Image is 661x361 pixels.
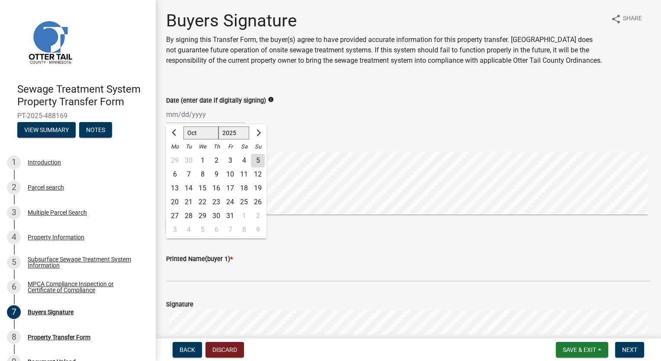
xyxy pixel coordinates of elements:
span: PT-2025-488169 [17,112,138,120]
div: 18 [237,181,251,195]
div: 23 [209,195,223,209]
div: Saturday, October 18, 2025 [237,181,251,195]
div: 14 [182,181,196,195]
p: By signing this Transfer Form, the buyer(s) agree to have provided accurate information for this ... [166,35,604,66]
div: Friday, October 24, 2025 [223,195,237,209]
div: Saturday, November 1, 2025 [237,209,251,223]
div: Monday, October 6, 2025 [168,168,182,181]
div: 8 [237,223,251,237]
div: 30 [209,209,223,223]
div: Saturday, October 11, 2025 [237,168,251,181]
div: Thursday, October 16, 2025 [209,181,223,195]
h1: Buyers Signature [166,10,604,31]
div: Property Transfer Form [28,334,90,340]
span: Next [622,346,637,353]
div: Tuesday, October 14, 2025 [182,181,196,195]
span: Back [180,346,195,353]
div: Monday, September 29, 2025 [168,154,182,168]
div: Thursday, October 2, 2025 [209,154,223,168]
span: Save & Exit [563,346,596,353]
div: Sunday, October 26, 2025 [251,195,265,209]
div: Subsurface Sewage Treatment System Information [28,256,142,268]
div: Th [209,140,223,154]
label: Signature [166,302,193,308]
div: Tuesday, November 4, 2025 [182,223,196,237]
div: Wednesday, October 29, 2025 [196,209,209,223]
div: MPCA Compliance Inspection or Certificate of Compliance [28,281,142,293]
div: Fr [223,140,237,154]
div: Friday, October 10, 2025 [223,168,237,181]
div: Wednesday, October 1, 2025 [196,154,209,168]
div: 1 [196,154,209,168]
div: 19 [251,181,265,195]
div: 7 [182,168,196,181]
div: 2 [7,180,21,194]
div: Wednesday, October 22, 2025 [196,195,209,209]
div: Friday, October 17, 2025 [223,181,237,195]
div: 17 [223,181,237,195]
div: Tuesday, October 21, 2025 [182,195,196,209]
h4: Sewage Treatment System Property Transfer Form [17,83,149,108]
div: Friday, November 7, 2025 [223,223,237,237]
div: 24 [223,195,237,209]
div: Introduction [28,159,61,165]
div: 25 [237,195,251,209]
div: 1 [237,209,251,223]
div: Tu [182,140,196,154]
div: Wednesday, October 15, 2025 [196,181,209,195]
div: 6 [209,223,223,237]
div: 27 [168,209,182,223]
div: 16 [209,181,223,195]
div: 22 [196,195,209,209]
div: Tuesday, October 28, 2025 [182,209,196,223]
div: 7 [7,305,21,319]
div: Thursday, October 30, 2025 [209,209,223,223]
div: Thursday, November 6, 2025 [209,223,223,237]
i: share [611,14,621,24]
div: 5 [7,255,21,269]
div: 8 [7,330,21,344]
div: Buyers Signature [28,309,74,315]
div: Thursday, October 9, 2025 [209,168,223,181]
div: Wednesday, October 8, 2025 [196,168,209,181]
div: Thursday, October 23, 2025 [209,195,223,209]
div: 29 [196,209,209,223]
div: 7 [223,223,237,237]
div: 1 [7,155,21,169]
div: 4 [7,230,21,244]
div: Monday, October 13, 2025 [168,181,182,195]
div: Tuesday, October 7, 2025 [182,168,196,181]
div: Sunday, October 5, 2025 [251,154,265,168]
div: Tuesday, September 30, 2025 [182,154,196,168]
select: Select month [183,126,218,139]
div: 13 [168,181,182,195]
div: 4 [237,154,251,168]
div: 20 [168,195,182,209]
div: 5 [196,223,209,237]
div: 6 [168,168,182,181]
div: 10 [223,168,237,181]
div: Monday, October 20, 2025 [168,195,182,209]
div: Monday, November 3, 2025 [168,223,182,237]
div: 5 [251,154,265,168]
div: Friday, October 31, 2025 [223,209,237,223]
div: Parcel search [28,184,64,190]
div: 4 [182,223,196,237]
div: 30 [182,154,196,168]
div: 3 [168,223,182,237]
div: 8 [196,168,209,181]
div: 3 [223,154,237,168]
input: mm/dd/yyyy [166,106,245,123]
button: Discard [205,342,244,358]
div: Friday, October 3, 2025 [223,154,237,168]
button: Previous month [170,126,180,140]
div: 9 [209,168,223,181]
select: Select year [218,126,250,139]
div: 28 [182,209,196,223]
div: Sunday, November 9, 2025 [251,223,265,237]
label: Date (enter date if digitally signing) [166,98,266,104]
div: 12 [251,168,265,181]
div: Sunday, November 2, 2025 [251,209,265,223]
div: 21 [182,195,196,209]
div: Su [251,140,265,154]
